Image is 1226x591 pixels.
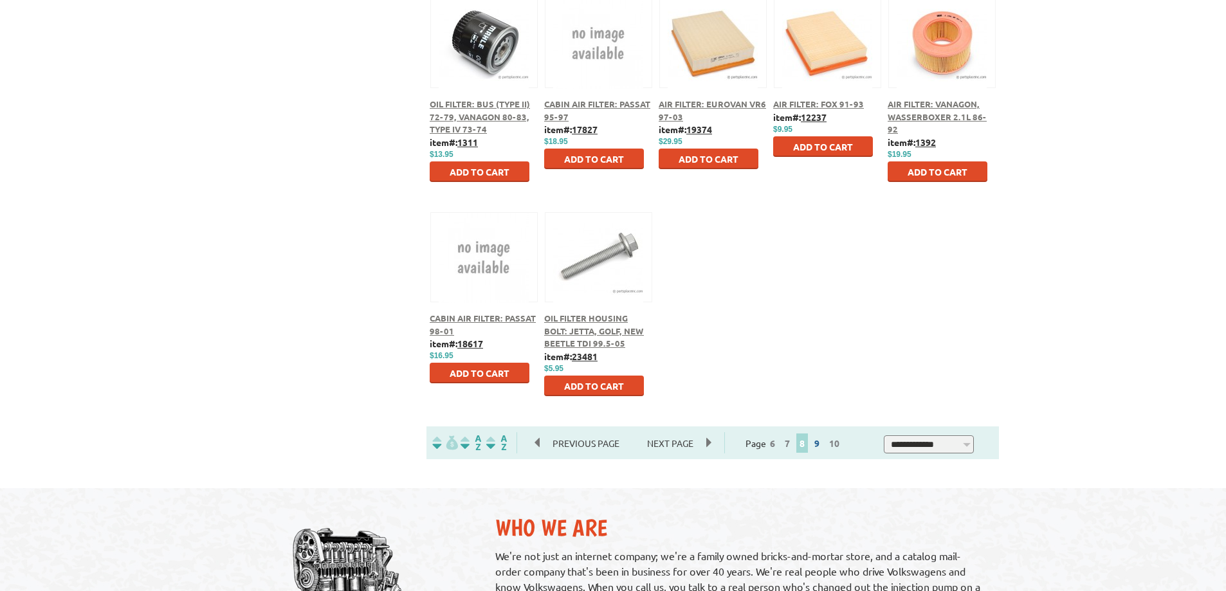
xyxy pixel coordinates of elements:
[811,437,823,449] a: 9
[430,98,530,134] a: Oil Filter: Bus (Type II) 72-79, Vanagon 80-83, Type IV 73-74
[430,313,536,336] a: Cabin Air Filter: Passat 98-01
[457,338,483,349] u: 18617
[572,350,598,362] u: 23481
[564,153,624,165] span: Add to Cart
[796,433,808,453] span: 8
[908,166,967,177] span: Add to Cart
[659,149,758,169] button: Add to Cart
[432,435,458,450] img: filterpricelow.svg
[572,123,598,135] u: 17827
[773,111,827,123] b: item#:
[773,98,864,109] a: Air Filter: Fox 91-93
[679,153,738,165] span: Add to Cart
[724,432,865,453] div: Page
[544,350,598,362] b: item#:
[450,367,509,379] span: Add to Cart
[544,364,563,373] span: $5.95
[457,136,478,148] u: 1311
[659,137,682,146] span: $29.95
[686,123,712,135] u: 19374
[430,363,529,383] button: Add to Cart
[888,98,987,134] a: Air Filter: Vanagon, Wasserboxer 2.1L 86-92
[782,437,793,449] a: 7
[430,161,529,182] button: Add to Cart
[634,437,706,449] a: Next Page
[458,435,484,450] img: Sort by Headline
[544,313,644,349] a: Oil Filter Housing Bolt: Jetta, Golf, New Beetle TDI 99.5-05
[773,136,873,157] button: Add to Cart
[767,437,778,449] a: 6
[484,435,509,450] img: Sort by Sales Rank
[801,111,827,123] u: 12237
[888,161,987,182] button: Add to Cart
[634,433,706,453] span: Next Page
[540,433,632,453] span: Previous Page
[535,437,634,449] a: Previous Page
[564,380,624,392] span: Add to Cart
[495,514,986,541] h2: Who We Are
[659,123,712,135] b: item#:
[430,150,453,159] span: $13.95
[659,98,766,122] a: Air Filter: Eurovan VR6 97-03
[544,149,644,169] button: Add to Cart
[826,437,843,449] a: 10
[430,338,483,349] b: item#:
[544,98,650,122] a: Cabin Air Filter: Passat 95-97
[915,136,936,148] u: 1392
[544,137,568,146] span: $18.95
[544,123,598,135] b: item#:
[430,351,453,360] span: $16.95
[544,376,644,396] button: Add to Cart
[793,141,853,152] span: Add to Cart
[430,136,478,148] b: item#:
[450,166,509,177] span: Add to Cart
[888,136,936,148] b: item#:
[888,150,911,159] span: $19.95
[773,125,792,134] span: $9.95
